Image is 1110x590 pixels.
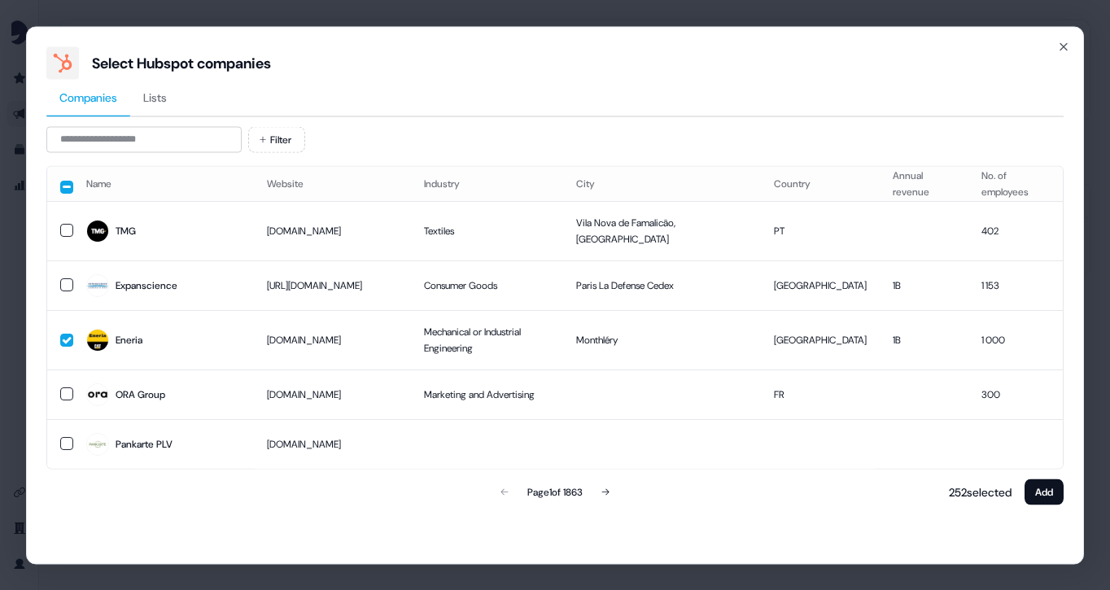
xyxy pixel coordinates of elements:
td: 300 [968,369,1063,419]
td: Monthléry [563,310,762,369]
td: Vila Nova de Famalicão, [GEOGRAPHIC_DATA] [563,201,762,260]
td: Consumer Goods [411,260,563,310]
span: Companies [59,89,117,105]
p: 252 selected [942,483,1012,500]
th: No. of employees [968,166,1063,201]
div: Expanscience [116,277,177,293]
div: Eneria [116,331,142,347]
div: Page 1 of 1863 [527,483,583,500]
th: Annual revenue [880,166,968,201]
td: Mechanical or Industrial Engineering [411,310,563,369]
td: [DOMAIN_NAME] [254,310,411,369]
div: TMG [116,222,136,238]
td: 402 [968,201,1063,260]
span: Lists [143,89,167,105]
td: 1 000 [968,310,1063,369]
td: Marketing and Advertising [411,369,563,419]
th: Name [73,166,254,201]
td: [GEOGRAPHIC_DATA] [761,260,880,310]
div: Select Hubspot companies [92,53,271,72]
td: [DOMAIN_NAME] [254,419,411,469]
td: 1B [880,310,968,369]
td: [DOMAIN_NAME] [254,369,411,419]
td: [URL][DOMAIN_NAME] [254,260,411,310]
td: 1 153 [968,260,1063,310]
td: PT [761,201,880,260]
td: Textiles [411,201,563,260]
td: Paris La Defense Cedex [563,260,762,310]
td: FR [761,369,880,419]
div: ORA Group [116,386,165,402]
td: [DOMAIN_NAME] [254,201,411,260]
button: Filter [248,126,305,152]
th: Country [761,166,880,201]
th: Website [254,166,411,201]
td: [GEOGRAPHIC_DATA] [761,310,880,369]
td: 1B [880,260,968,310]
div: Pankarte PLV [116,435,173,452]
th: Industry [411,166,563,201]
th: City [563,166,762,201]
button: Add [1025,479,1064,505]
